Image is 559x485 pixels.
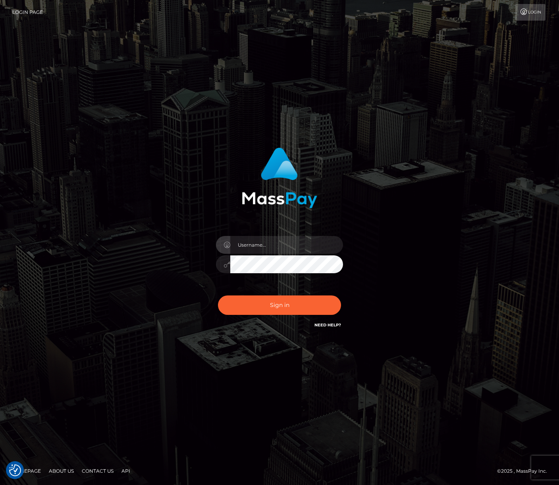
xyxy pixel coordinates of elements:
div: © 2025 , MassPay Inc. [497,467,553,475]
input: Username... [230,236,343,254]
img: MassPay Login [242,148,317,208]
a: Homepage [9,465,44,477]
a: Contact Us [79,465,117,477]
a: Login [515,4,546,21]
img: Revisit consent button [9,464,21,476]
a: About Us [46,465,77,477]
button: Sign in [218,295,341,315]
a: Login Page [12,4,43,21]
a: API [118,465,133,477]
button: Consent Preferences [9,464,21,476]
a: Need Help? [314,322,341,328]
